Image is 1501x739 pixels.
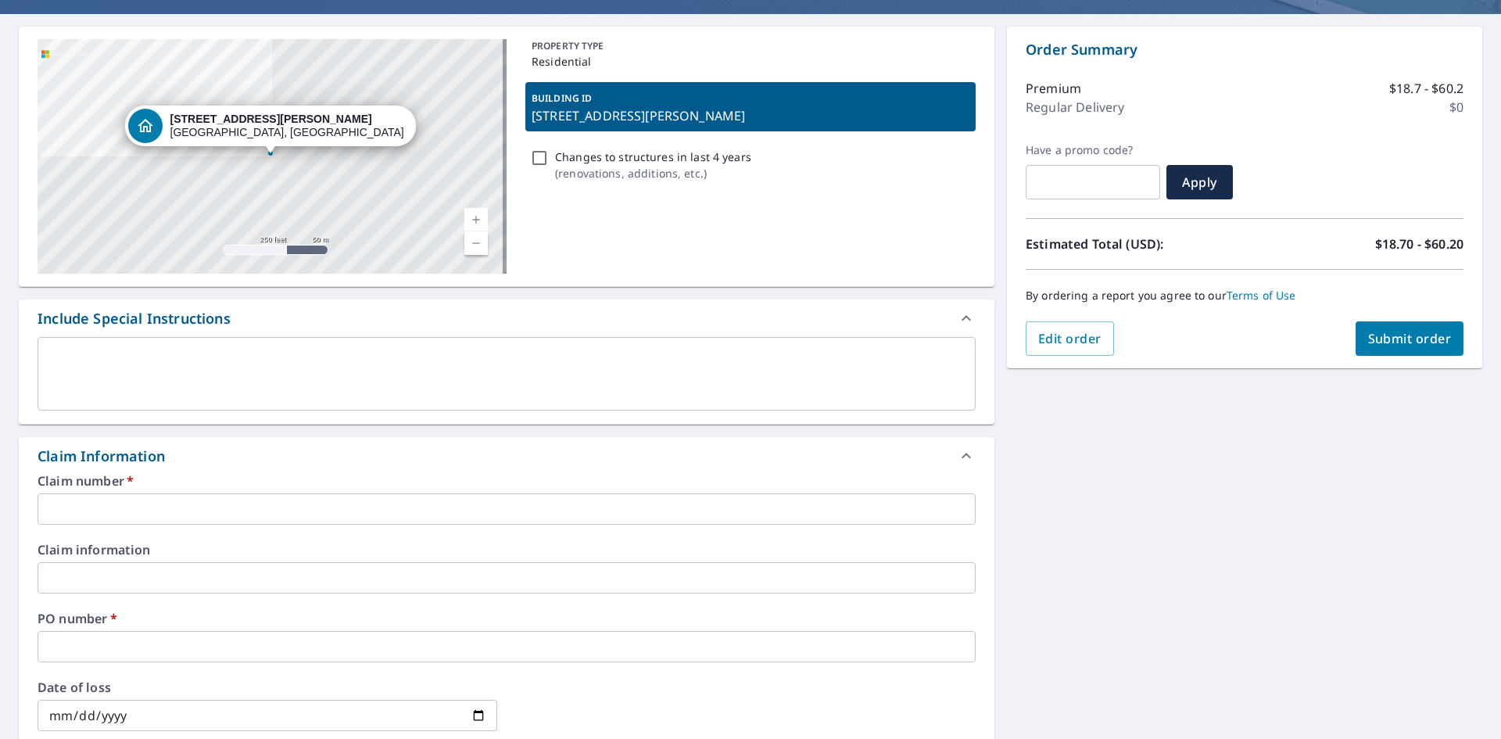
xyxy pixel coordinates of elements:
p: [STREET_ADDRESS][PERSON_NAME] [532,106,969,125]
button: Apply [1166,165,1233,199]
p: $18.7 - $60.2 [1389,79,1463,98]
label: PO number [38,612,976,625]
div: Claim Information [19,437,994,475]
label: Have a promo code? [1026,143,1160,157]
strong: [STREET_ADDRESS][PERSON_NAME] [170,113,372,125]
span: Edit order [1038,330,1102,347]
p: Regular Delivery [1026,98,1124,117]
div: Claim Information [38,446,165,467]
p: By ordering a report you agree to our [1026,289,1463,303]
label: Claim number [38,475,976,487]
a: Current Level 17, Zoom In [464,208,488,231]
button: Submit order [1356,321,1464,356]
span: Submit order [1368,330,1452,347]
a: Current Level 17, Zoom Out [464,231,488,255]
span: Apply [1179,174,1220,191]
div: Include Special Instructions [19,300,994,337]
p: Residential [532,53,969,70]
label: Date of loss [38,681,497,694]
p: Changes to structures in last 4 years [555,149,751,165]
p: Estimated Total (USD): [1026,235,1245,253]
p: Order Summary [1026,39,1463,60]
a: Terms of Use [1227,288,1296,303]
div: Include Special Instructions [38,308,231,329]
p: $0 [1449,98,1463,117]
p: Premium [1026,79,1081,98]
p: ( renovations, additions, etc. ) [555,165,751,181]
div: [GEOGRAPHIC_DATA], [GEOGRAPHIC_DATA] 93728 [170,113,405,139]
p: $18.70 - $60.20 [1375,235,1463,253]
div: Dropped pin, building 1, Residential property, 680 E Hedges Ave Fresno, CA 93728 [125,106,416,154]
label: Claim information [38,543,976,556]
p: PROPERTY TYPE [532,39,969,53]
button: Edit order [1026,321,1114,356]
p: BUILDING ID [532,91,592,105]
